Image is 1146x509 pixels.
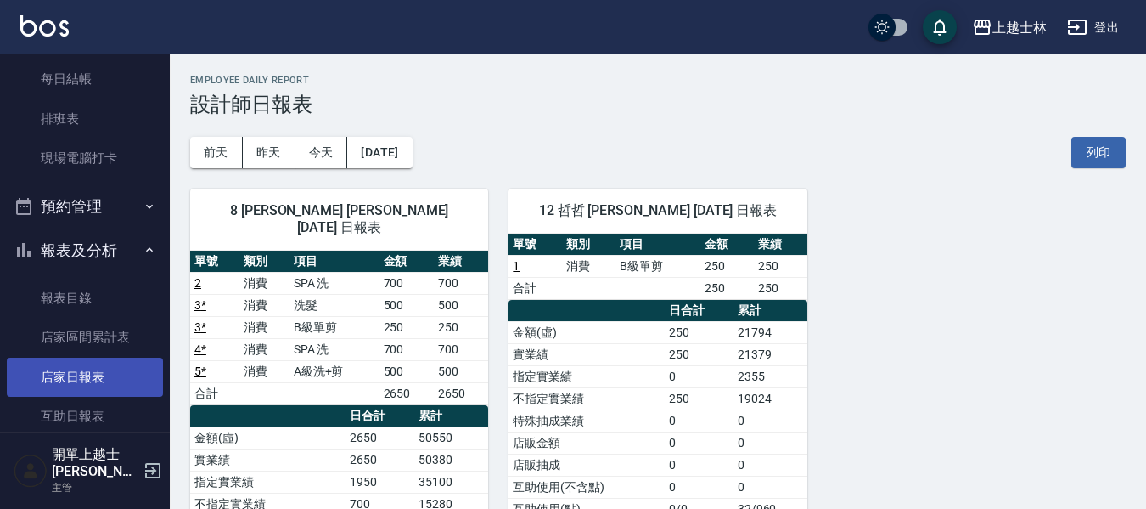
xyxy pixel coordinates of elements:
button: 報表及分析 [7,229,163,273]
td: A級洗+剪 [289,360,379,382]
td: 0 [665,365,733,387]
a: 報表目錄 [7,279,163,318]
a: 店家區間累計表 [7,318,163,357]
td: 2650 [379,382,434,404]
h3: 設計師日報表 [190,93,1126,116]
button: 列印 [1071,137,1126,168]
th: 累計 [733,300,807,322]
td: 0 [665,454,733,476]
td: 洗髮 [289,294,379,316]
td: 0 [733,454,807,476]
th: 項目 [615,234,701,256]
td: 店販抽成 [508,454,664,476]
td: 700 [434,338,488,360]
td: 不指定實業績 [508,387,664,410]
td: 互助使用(不含點) [508,476,664,498]
td: 250 [665,387,733,410]
span: 8 [PERSON_NAME] [PERSON_NAME] [DATE] 日報表 [211,202,468,236]
td: 250 [434,316,488,338]
button: save [923,10,957,44]
td: 50380 [414,449,488,471]
th: 金額 [700,234,754,256]
th: 業績 [434,251,488,273]
td: 500 [434,360,488,382]
h5: 開單上越士[PERSON_NAME] [52,446,138,480]
td: B級單剪 [615,255,701,277]
td: 500 [379,294,434,316]
td: 35100 [414,471,488,493]
th: 日合計 [665,300,733,322]
a: 互助日報表 [7,397,163,436]
td: 2650 [345,427,414,449]
a: 2 [194,276,201,290]
td: SPA 洗 [289,272,379,294]
table: a dense table [190,251,488,405]
td: B級單剪 [289,316,379,338]
td: 0 [733,476,807,498]
button: 上越士林 [965,10,1053,45]
td: 2650 [434,382,488,404]
h2: Employee Daily Report [190,75,1126,86]
a: 店家日報表 [7,358,163,397]
th: 類別 [562,234,615,256]
th: 金額 [379,251,434,273]
button: 昨天 [243,137,295,168]
td: 250 [700,255,754,277]
td: 0 [665,432,733,454]
th: 累計 [414,405,488,427]
td: 指定實業績 [190,471,345,493]
td: 250 [665,343,733,365]
td: 合計 [508,277,562,299]
td: 金額(虛) [508,321,664,343]
td: 消費 [239,294,289,316]
td: 700 [434,272,488,294]
td: 19024 [733,387,807,410]
td: 1950 [345,471,414,493]
img: Logo [20,15,69,37]
td: 21379 [733,343,807,365]
td: 實業績 [190,449,345,471]
td: 金額(虛) [190,427,345,449]
td: 實業績 [508,343,664,365]
span: 12 哲哲 [PERSON_NAME] [DATE] 日報表 [529,202,786,219]
td: 500 [379,360,434,382]
td: SPA 洗 [289,338,379,360]
th: 日合計 [345,405,414,427]
a: 1 [513,259,520,273]
td: 店販金額 [508,432,664,454]
p: 主管 [52,480,138,495]
a: 每日結帳 [7,59,163,99]
td: 消費 [239,272,289,294]
td: 700 [379,272,434,294]
button: [DATE] [347,137,412,168]
button: 登出 [1060,12,1126,43]
td: 250 [379,316,434,338]
td: 指定實業績 [508,365,664,387]
td: 消費 [239,338,289,360]
th: 單號 [508,234,562,256]
a: 排班表 [7,99,163,139]
button: 預約管理 [7,184,163,229]
button: 前天 [190,137,243,168]
td: 250 [754,277,807,299]
td: 消費 [239,360,289,382]
td: 0 [733,410,807,432]
td: 250 [665,321,733,343]
button: 今天 [295,137,348,168]
td: 0 [665,410,733,432]
td: 250 [700,277,754,299]
td: 0 [665,476,733,498]
div: 上越士林 [992,17,1047,38]
td: 2650 [345,449,414,471]
img: Person [14,454,48,488]
td: 500 [434,294,488,316]
td: 特殊抽成業績 [508,410,664,432]
td: 消費 [562,255,615,277]
th: 業績 [754,234,807,256]
a: 現場電腦打卡 [7,139,163,178]
td: 2355 [733,365,807,387]
th: 項目 [289,251,379,273]
th: 單號 [190,251,239,273]
td: 消費 [239,316,289,338]
td: 250 [754,255,807,277]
